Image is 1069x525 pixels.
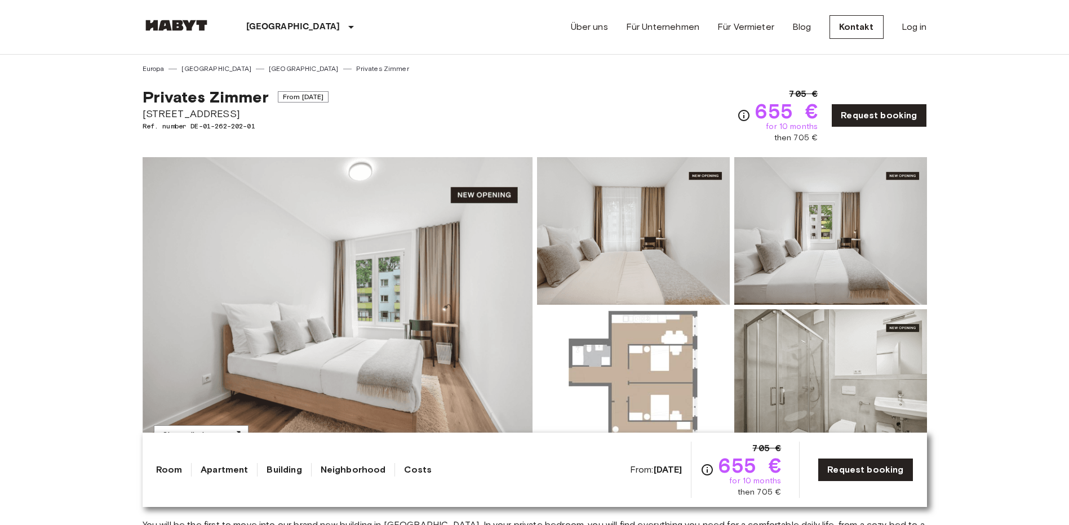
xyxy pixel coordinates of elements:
[700,463,714,477] svg: Check cost overview for full price breakdown. Please note that discounts apply to new joiners onl...
[143,157,533,457] img: Marketing picture of unit DE-01-262-202-01
[818,458,913,482] a: Request booking
[792,20,811,34] a: Blog
[717,20,774,34] a: Für Vermieter
[267,463,301,477] a: Building
[154,425,249,446] button: Show all photos
[902,20,927,34] a: Log in
[404,463,432,477] a: Costs
[734,157,927,305] img: Picture of unit DE-01-262-202-01
[774,132,818,144] span: then 705 €
[537,157,730,305] img: Picture of unit DE-01-262-202-01
[766,121,818,132] span: for 10 months
[752,442,781,455] span: 705 €
[755,101,818,121] span: 655 €
[143,20,210,31] img: Habyt
[143,64,165,74] a: Europa
[278,91,329,103] span: From [DATE]
[718,455,781,475] span: 655 €
[734,309,927,457] img: Picture of unit DE-01-262-202-01
[201,463,248,477] a: Apartment
[729,475,781,487] span: for 10 months
[246,20,340,34] p: [GEOGRAPHIC_DATA]
[738,487,782,498] span: then 705 €
[143,106,329,121] span: [STREET_ADDRESS]
[537,309,730,457] img: Picture of unit DE-01-262-202-01
[630,464,682,476] span: From:
[654,464,682,475] b: [DATE]
[626,20,699,34] a: Für Unternehmen
[831,104,926,127] a: Request booking
[143,87,269,106] span: Privates Zimmer
[181,64,251,74] a: [GEOGRAPHIC_DATA]
[321,463,386,477] a: Neighborhood
[571,20,608,34] a: Über uns
[156,463,183,477] a: Room
[830,15,884,39] a: Kontakt
[737,109,751,122] svg: Check cost overview for full price breakdown. Please note that discounts apply to new joiners onl...
[789,87,818,101] span: 705 €
[356,64,409,74] a: Privates Zimmer
[143,121,329,131] span: Ref. number DE-01-262-202-01
[269,64,339,74] a: [GEOGRAPHIC_DATA]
